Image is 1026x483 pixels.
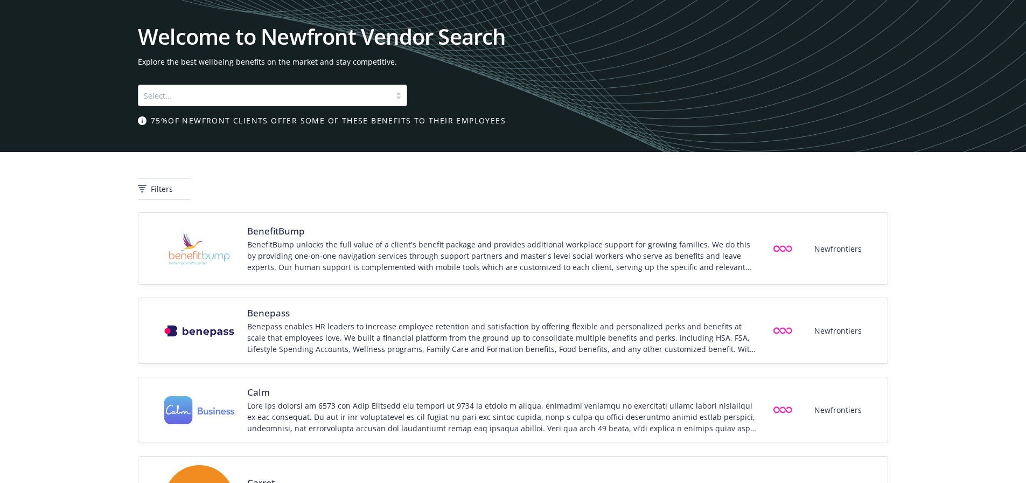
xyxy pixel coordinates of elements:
[151,115,506,126] span: 75% of Newfront clients offer some of these benefits to their employees
[138,56,888,67] span: Explore the best wellbeing benefits on the market and stay competitive.
[138,26,888,47] h1: Welcome to Newfront Vendor Search
[164,222,234,275] img: Vendor logo for BenefitBump
[247,225,758,238] span: BenefitBump
[164,325,234,337] img: Vendor logo for Benepass
[247,239,758,273] div: BenefitBump unlocks the full value of a client's benefit package and provides additional workplac...
[814,404,862,416] span: Newfrontiers
[164,396,234,425] img: Vendor logo for Calm
[814,325,862,336] span: Newfrontiers
[247,400,758,434] div: Lore ips dolorsi am 6573 con Adip Elitsedd eiu tempori ut 9734 la etdolo m aliqua, enimadmi venia...
[138,178,191,199] button: Filters
[151,183,173,195] span: Filters
[247,321,758,355] div: Benepass enables HR leaders to increase employee retention and satisfaction by offering flexible ...
[247,386,758,399] span: Calm
[814,243,862,254] span: Newfrontiers
[247,307,758,320] span: Benepass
